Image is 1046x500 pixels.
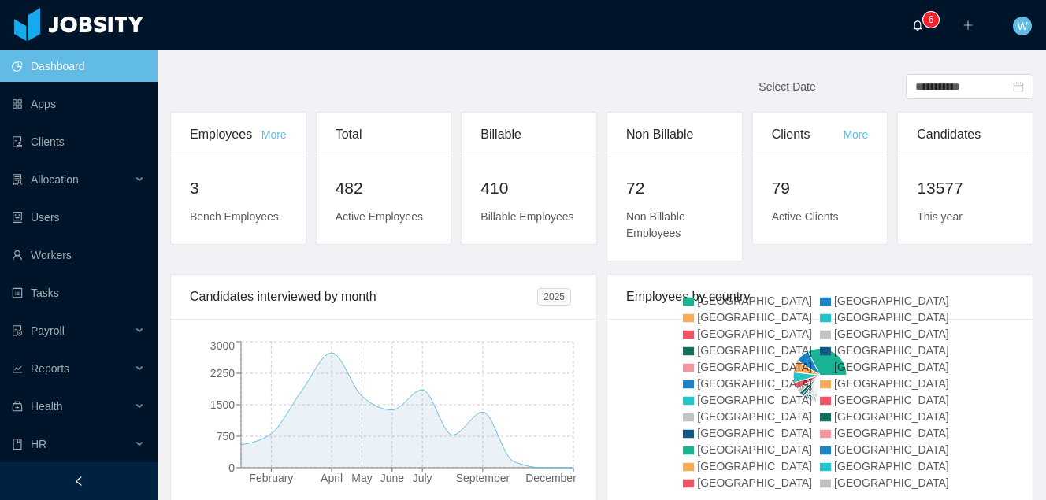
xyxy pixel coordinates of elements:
[336,113,432,157] div: Total
[834,427,949,439] span: [GEOGRAPHIC_DATA]
[12,363,23,374] i: icon: line-chart
[697,311,812,324] span: [GEOGRAPHIC_DATA]
[834,328,949,340] span: [GEOGRAPHIC_DATA]
[210,339,235,352] tspan: 3000
[480,176,577,201] h2: 410
[336,176,432,201] h2: 482
[834,443,949,456] span: [GEOGRAPHIC_DATA]
[834,460,949,472] span: [GEOGRAPHIC_DATA]
[697,410,812,423] span: [GEOGRAPHIC_DATA]
[190,176,287,201] h2: 3
[12,174,23,185] i: icon: solution
[380,472,405,484] tspan: June
[917,176,1014,201] h2: 13577
[217,430,236,443] tspan: 750
[626,113,723,157] div: Non Billable
[834,377,949,390] span: [GEOGRAPHIC_DATA]
[834,361,949,373] span: [GEOGRAPHIC_DATA]
[1013,81,1024,92] i: icon: calendar
[929,12,934,28] p: 6
[834,311,949,324] span: [GEOGRAPHIC_DATA]
[12,202,145,233] a: icon: robotUsers
[190,113,261,157] div: Employees
[834,294,949,307] span: [GEOGRAPHIC_DATA]
[480,210,573,223] span: Billable Employees
[697,361,812,373] span: [GEOGRAPHIC_DATA]
[834,410,949,423] span: [GEOGRAPHIC_DATA]
[31,324,65,337] span: Payroll
[12,401,23,412] i: icon: medicine-box
[697,443,812,456] span: [GEOGRAPHIC_DATA]
[537,288,571,306] span: 2025
[12,88,145,120] a: icon: appstoreApps
[1017,17,1027,35] span: W
[697,394,812,406] span: [GEOGRAPHIC_DATA]
[697,328,812,340] span: [GEOGRAPHIC_DATA]
[12,277,145,309] a: icon: profileTasks
[31,362,69,375] span: Reports
[210,367,235,380] tspan: 2250
[249,472,293,484] tspan: February
[772,113,844,157] div: Clients
[31,438,46,450] span: HR
[843,128,868,141] a: More
[697,460,812,472] span: [GEOGRAPHIC_DATA]
[31,173,79,186] span: Allocation
[697,377,812,390] span: [GEOGRAPHIC_DATA]
[336,210,423,223] span: Active Employees
[697,294,812,307] span: [GEOGRAPHIC_DATA]
[261,128,287,141] a: More
[772,210,839,223] span: Active Clients
[697,344,812,357] span: [GEOGRAPHIC_DATA]
[12,439,23,450] i: icon: book
[12,325,23,336] i: icon: file-protect
[413,472,432,484] tspan: July
[12,239,145,271] a: icon: userWorkers
[626,210,685,239] span: Non Billable Employees
[456,472,510,484] tspan: September
[697,427,812,439] span: [GEOGRAPHIC_DATA]
[912,20,923,31] i: icon: bell
[834,344,949,357] span: [GEOGRAPHIC_DATA]
[321,472,343,484] tspan: April
[834,394,949,406] span: [GEOGRAPHIC_DATA]
[480,113,577,157] div: Billable
[697,476,812,489] span: [GEOGRAPHIC_DATA]
[917,210,963,223] span: This year
[351,472,372,484] tspan: May
[210,398,235,411] tspan: 1500
[772,176,869,201] h2: 79
[834,476,949,489] span: [GEOGRAPHIC_DATA]
[626,275,1014,319] div: Employees by country
[923,12,939,28] sup: 6
[963,20,974,31] i: icon: plus
[228,461,235,474] tspan: 0
[759,80,815,93] span: Select Date
[626,176,723,201] h2: 72
[917,113,1014,157] div: Candidates
[31,400,62,413] span: Health
[12,50,145,82] a: icon: pie-chartDashboard
[12,126,145,157] a: icon: auditClients
[190,210,279,223] span: Bench Employees
[525,472,577,484] tspan: December
[190,275,537,319] div: Candidates interviewed by month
